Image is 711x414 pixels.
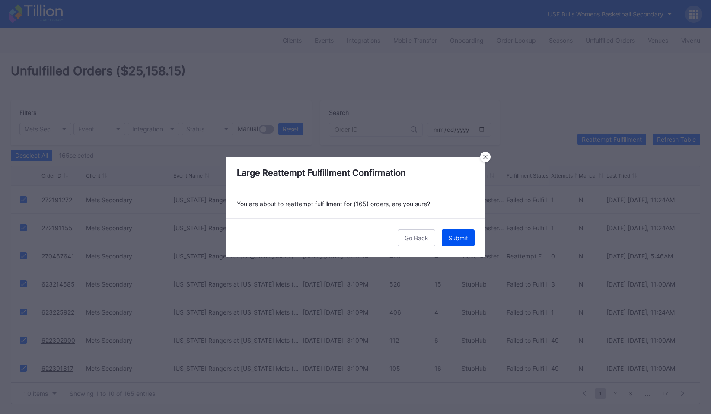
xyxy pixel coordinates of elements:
div: Large Reattempt Fulfillment Confirmation [226,157,485,189]
button: Go Back [398,229,435,246]
div: Submit [448,234,468,242]
div: You are about to reattempt fulfillment for ( 165 ) orders, are you sure? [226,189,485,218]
div: Go Back [405,234,428,242]
button: Submit [442,229,475,246]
